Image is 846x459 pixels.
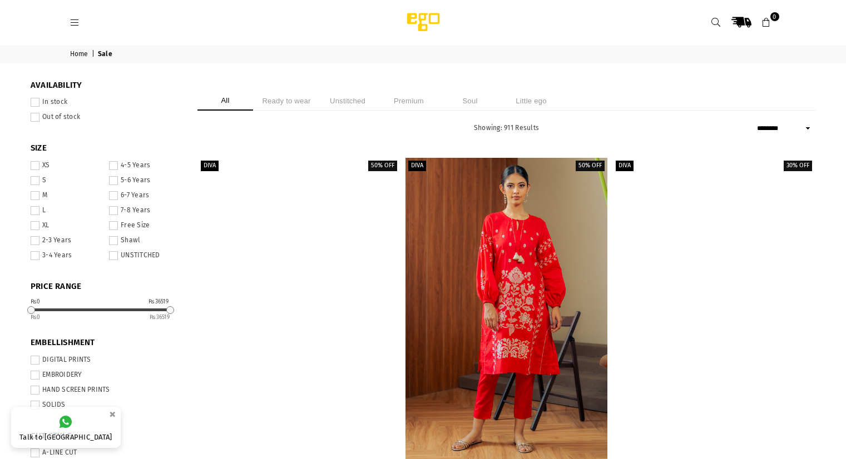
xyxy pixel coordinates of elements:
a: Talk to [GEOGRAPHIC_DATA] [11,407,121,448]
label: XL [31,221,102,230]
label: EMBROIDERY [31,371,181,380]
label: 2-3 Years [31,236,102,245]
label: 7-8 Years [109,206,181,215]
label: Out of stock [31,113,181,122]
li: Little ego [503,91,559,111]
span: SIZE [31,143,181,154]
label: Diva [408,161,426,171]
li: Unstitched [320,91,375,111]
a: Menu [65,18,85,26]
li: Ready to wear [259,91,314,111]
nav: breadcrumbs [62,45,785,63]
span: Availability [31,80,181,91]
label: 30% off [784,161,812,171]
label: DIGITAL PRINTS [31,356,181,365]
span: | [92,50,96,59]
label: Shawl [109,236,181,245]
li: Premium [381,91,437,111]
div: ₨0 [31,299,41,305]
label: S [31,176,102,185]
label: Diva [201,161,219,171]
label: A-LINE CUT [31,448,181,457]
label: In stock [31,98,181,107]
li: Soul [442,91,498,111]
label: 5-6 Years [109,176,181,185]
label: HAND SCREEN PRINTS [31,386,181,395]
label: 50% off [576,161,605,171]
img: Ego [376,11,471,33]
label: UNSTITCHED [109,251,181,260]
label: Free Size [109,221,181,230]
label: 3-4 Years [31,251,102,260]
ins: 0 [31,314,41,321]
label: Diva [616,161,634,171]
span: Sale [98,50,114,59]
label: L [31,206,102,215]
div: ₨36519 [149,299,169,305]
ins: 36519 [150,314,170,321]
a: Search [706,12,726,32]
label: 50% off [368,161,397,171]
a: Home [70,50,90,59]
span: Showing: 911 Results [474,124,539,132]
label: XS [31,161,102,170]
label: M [31,191,102,200]
label: SOLIDS [31,401,181,410]
li: All [197,91,253,111]
span: 0 [770,12,779,21]
button: × [106,405,119,423]
label: 4-5 Years [109,161,181,170]
span: PRICE RANGE [31,281,181,292]
label: 6-7 Years [109,191,181,200]
span: EMBELLISHMENT [31,337,181,348]
a: 0 [756,12,776,32]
